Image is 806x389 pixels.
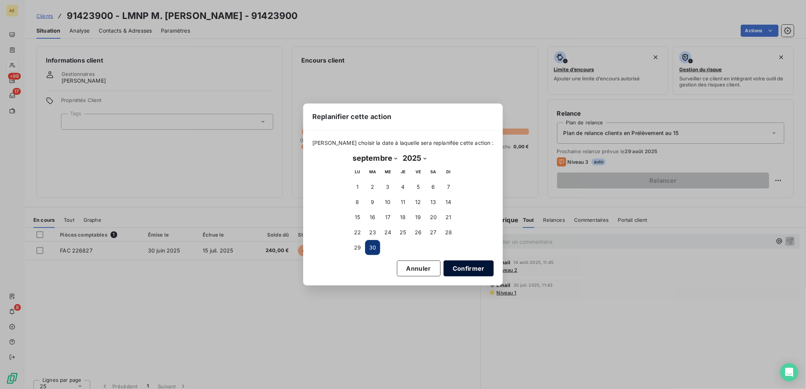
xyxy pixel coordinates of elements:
[411,194,426,210] button: 12
[395,225,411,240] button: 25
[350,179,365,194] button: 1
[411,225,426,240] button: 26
[350,210,365,225] button: 15
[426,179,441,194] button: 6
[365,225,380,240] button: 23
[411,179,426,194] button: 5
[350,164,365,179] th: lundi
[312,111,392,122] span: Replanifier cette action
[312,139,494,147] span: [PERSON_NAME] choisir la date à laquelle sera replanifée cette action :
[350,194,365,210] button: 8
[441,179,456,194] button: 7
[380,164,395,179] th: mercredi
[397,260,441,276] button: Annuler
[441,210,456,225] button: 21
[780,363,798,381] div: Open Intercom Messenger
[395,164,411,179] th: jeudi
[411,210,426,225] button: 19
[441,225,456,240] button: 28
[365,240,380,255] button: 30
[426,164,441,179] th: samedi
[411,164,426,179] th: vendredi
[380,225,395,240] button: 24
[380,210,395,225] button: 17
[426,194,441,210] button: 13
[380,194,395,210] button: 10
[365,194,380,210] button: 9
[441,194,456,210] button: 14
[395,179,411,194] button: 4
[441,164,456,179] th: dimanche
[365,179,380,194] button: 2
[426,225,441,240] button: 27
[426,210,441,225] button: 20
[444,260,494,276] button: Confirmer
[365,164,380,179] th: mardi
[365,210,380,225] button: 16
[350,225,365,240] button: 22
[395,210,411,225] button: 18
[395,194,411,210] button: 11
[350,240,365,255] button: 29
[380,179,395,194] button: 3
